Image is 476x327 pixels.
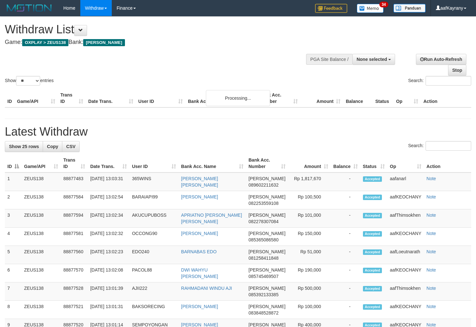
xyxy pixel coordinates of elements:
[387,301,424,319] td: aafKEOCHANY
[300,89,343,107] th: Amount
[22,282,61,301] td: ZEUS138
[249,213,286,218] span: [PERSON_NAME]
[22,264,61,282] td: ZEUS138
[88,209,129,228] td: [DATE] 13:02:34
[387,228,424,246] td: aafKEOCHANY
[181,231,218,236] a: [PERSON_NAME]
[22,154,61,172] th: Game/API: activate to sort column ascending
[421,89,471,107] th: Action
[306,54,352,65] div: PGA Site Balance /
[181,194,218,199] a: [PERSON_NAME]
[343,89,373,107] th: Balance
[249,201,278,206] span: Copy 082253559108 to clipboard
[331,154,360,172] th: Balance: activate to sort column ascending
[61,154,88,172] th: Trans ID: activate to sort column ascending
[249,256,278,261] span: Copy 081258411848 to clipboard
[331,191,360,209] td: -
[427,267,436,272] a: Note
[387,191,424,209] td: aafKEOCHANY
[129,264,179,282] td: PACOL88
[387,172,424,191] td: aafanarl
[61,191,88,209] td: 88877584
[249,304,286,309] span: [PERSON_NAME]
[363,213,382,218] span: Accepted
[249,237,278,242] span: Copy 085365086580 to clipboard
[393,4,426,13] img: panduan.png
[288,282,331,301] td: Rp 500,000
[426,76,471,86] input: Search:
[22,39,68,46] span: OXPLAY > ZEUS138
[185,89,257,107] th: Bank Acc. Name
[181,304,218,309] a: [PERSON_NAME]
[5,125,471,138] h1: Latest Withdraw
[5,228,22,246] td: 4
[22,172,61,191] td: ZEUS138
[363,268,382,273] span: Accepted
[181,176,218,188] a: [PERSON_NAME] [PERSON_NAME]
[249,176,286,181] span: [PERSON_NAME]
[331,228,360,246] td: -
[129,154,179,172] th: User ID: activate to sort column ascending
[249,194,286,199] span: [PERSON_NAME]
[249,267,286,272] span: [PERSON_NAME]
[5,172,22,191] td: 1
[129,246,179,264] td: EDO240
[88,154,129,172] th: Date Trans.: activate to sort column ascending
[408,76,471,86] label: Search:
[88,172,129,191] td: [DATE] 13:03:31
[363,249,382,255] span: Accepted
[387,209,424,228] td: aafThimsokhen
[288,246,331,264] td: Rp 51,000
[331,301,360,319] td: -
[61,209,88,228] td: 88877594
[5,3,54,13] img: MOTION_logo.png
[249,182,278,188] span: Copy 089602211632 to clipboard
[5,246,22,264] td: 5
[427,249,436,254] a: Note
[181,213,242,224] a: APRIATNO [PERSON_NAME] [PERSON_NAME]
[129,172,179,191] td: 365WINS
[5,209,22,228] td: 3
[179,154,246,172] th: Bank Acc. Name: activate to sort column ascending
[5,89,14,107] th: ID
[288,172,331,191] td: Rp 1,817,670
[61,264,88,282] td: 88877570
[257,89,300,107] th: Bank Acc. Number
[129,301,179,319] td: BAKSORECING
[408,141,471,151] label: Search:
[352,54,395,65] button: None selected
[427,286,436,291] a: Note
[61,228,88,246] td: 88877581
[393,89,421,107] th: Op
[129,191,179,209] td: BARAIAPI99
[424,154,471,172] th: Action
[331,282,360,301] td: -
[331,209,360,228] td: -
[181,286,232,291] a: RAHMADANI WINDU AJI
[288,209,331,228] td: Rp 101,000
[357,57,387,62] span: None selected
[427,194,436,199] a: Note
[288,264,331,282] td: Rp 190,000
[387,246,424,264] td: aafLoeutnarath
[360,154,387,172] th: Status: activate to sort column ascending
[61,282,88,301] td: 88877528
[129,282,179,301] td: AJII222
[5,39,311,46] h4: Game: Bank:
[129,209,179,228] td: AKUCUPUBOSS
[47,144,58,149] span: Copy
[363,176,382,182] span: Accepted
[363,231,382,237] span: Accepted
[5,264,22,282] td: 6
[427,304,436,309] a: Note
[43,141,62,152] a: Copy
[88,282,129,301] td: [DATE] 13:01:39
[5,76,54,86] label: Show entries
[181,249,216,254] a: BARNABAS EDO
[249,274,278,279] span: Copy 085745469507 to clipboard
[22,191,61,209] td: ZEUS138
[22,209,61,228] td: ZEUS138
[88,264,129,282] td: [DATE] 13:02:08
[387,154,424,172] th: Op: activate to sort column ascending
[288,154,331,172] th: Amount: activate to sort column ascending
